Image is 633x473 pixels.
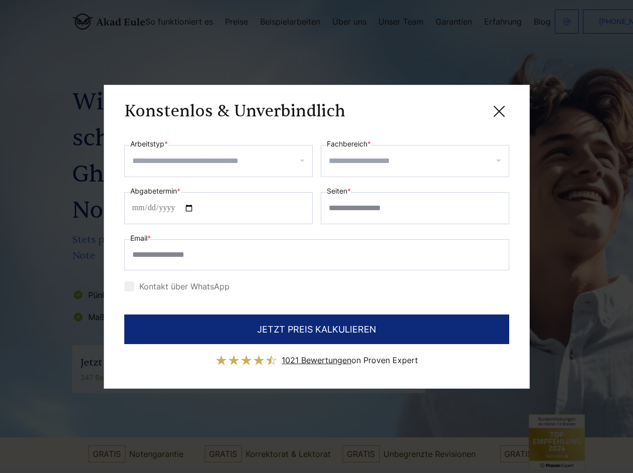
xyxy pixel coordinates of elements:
label: Fachbereich [327,138,371,150]
h3: Konstenlos & Unverbindlich [124,101,345,121]
label: Seiten [327,185,351,197]
label: Kontakt über WhatsApp [124,281,230,291]
div: on Proven Expert [282,352,418,368]
span: 1021 Bewertungen [282,355,351,365]
label: Arbeitstyp [130,138,168,150]
button: JETZT PREIS KALKULIEREN [124,314,509,344]
label: Abgabetermin [130,185,180,197]
label: Email [130,232,151,244]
